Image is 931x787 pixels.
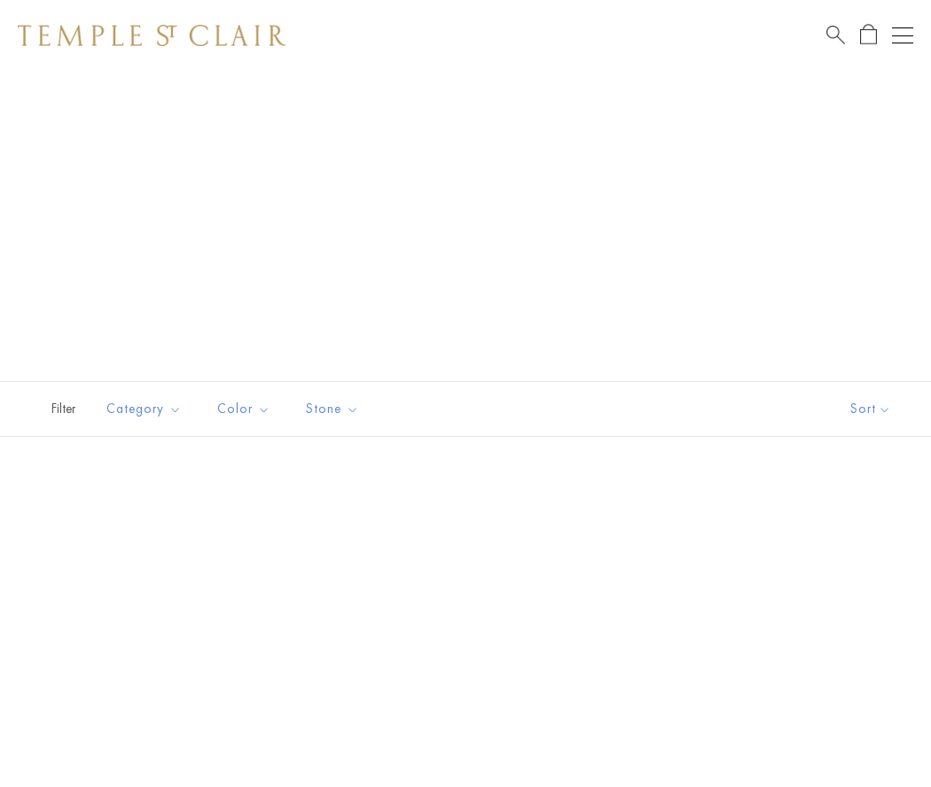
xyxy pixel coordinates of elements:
[18,25,286,46] img: Temple St. Clair
[293,389,372,429] button: Stone
[892,25,913,46] button: Open navigation
[826,24,845,46] a: Search
[297,398,372,420] span: Stone
[204,389,284,429] button: Color
[208,398,284,420] span: Color
[860,24,877,46] a: Open Shopping Bag
[810,382,931,436] button: Show sort by
[93,389,195,429] button: Category
[98,398,195,420] span: Category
